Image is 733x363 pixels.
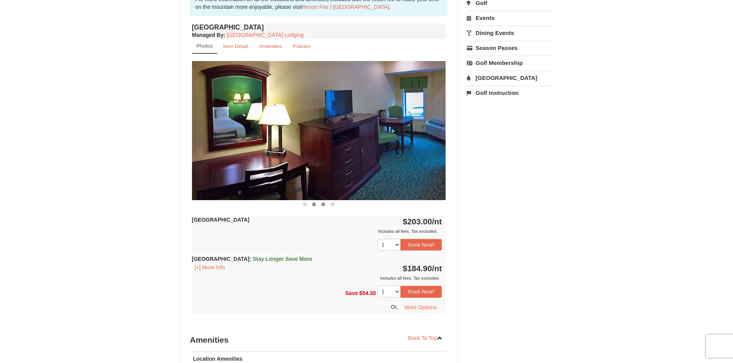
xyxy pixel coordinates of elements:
span: $184.90 [403,264,432,273]
span: Save [345,290,358,296]
button: More Options [399,302,442,313]
a: Golf Membership [467,56,553,70]
a: Events [467,11,553,25]
small: Amenities [259,43,282,49]
small: Item Detail [223,43,248,49]
div: Includes all fees. Tax excluded. [192,274,442,282]
a: Amenities [254,39,287,54]
a: [GEOGRAPHIC_DATA] Lodging [227,32,304,38]
span: /nt [432,264,442,273]
span: Stay Longer Save More [253,256,312,262]
h4: [GEOGRAPHIC_DATA] [192,23,446,31]
small: Policies [292,43,311,49]
button: Book Now! [401,286,442,297]
small: Photos [197,43,213,49]
a: Resort Fee | [GEOGRAPHIC_DATA] [302,4,389,10]
img: 18876286-39-50e6e3c6.jpg [192,61,446,200]
a: Back To Top [403,332,448,344]
h3: Amenities [190,332,448,348]
a: Policies [287,39,316,54]
span: $54.30 [359,290,376,296]
a: [GEOGRAPHIC_DATA] [467,71,553,85]
span: Managed By [192,32,224,38]
a: Item Detail [218,39,253,54]
a: Photos [192,39,217,54]
strong: Location Amenities [193,356,243,362]
button: Book Now! [401,239,442,250]
div: Includes all fees. Tax excluded. [192,227,442,235]
span: /nt [432,217,442,226]
span: Or, [391,303,398,310]
a: Golf Instruction [467,86,553,100]
a: Season Passes [467,41,553,55]
span: : [249,256,251,262]
button: [+] More Info [192,263,228,272]
a: Dining Events [467,26,553,40]
strong: [GEOGRAPHIC_DATA] [192,217,250,223]
strong: [GEOGRAPHIC_DATA] [192,256,312,262]
strong: $203.00 [403,217,442,226]
strong: : [192,32,225,38]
